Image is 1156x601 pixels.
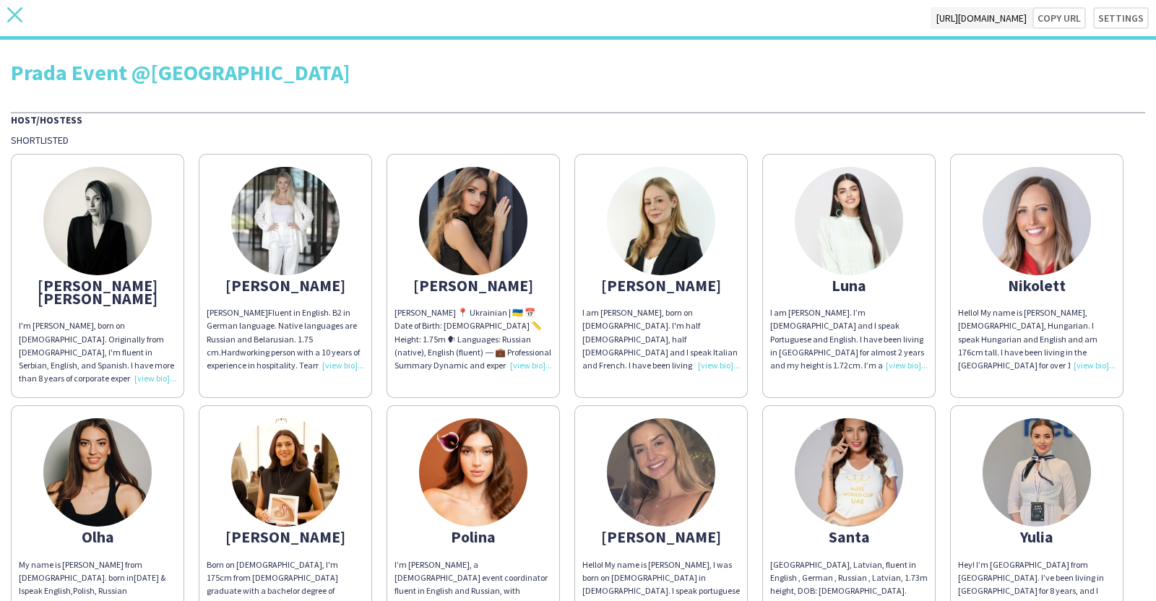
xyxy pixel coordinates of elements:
div: [PERSON_NAME] [207,530,364,543]
div: Yulia [958,530,1116,543]
button: Settings [1093,7,1149,29]
div: [PERSON_NAME] 📍 Ukrainian | 🇺🇦 📅 Date of Birth: [DEMOGRAPHIC_DATA] 📏 Height: 1.75m 🗣 Languages: R... [394,306,552,372]
img: thumb-68a91a2c4c175.jpeg [983,167,1091,275]
img: thumb-62d470ed85d64.jpeg [43,418,152,527]
span: speak English, [21,585,73,596]
div: I am [PERSON_NAME], born on [DEMOGRAPHIC_DATA]. I'm half [DEMOGRAPHIC_DATA], half [DEMOGRAPHIC_DA... [582,306,740,372]
div: Hello! My name is [PERSON_NAME], [DEMOGRAPHIC_DATA], Hungarian. I speak Hungarian and English and... [958,306,1116,372]
div: [PERSON_NAME] [394,279,552,292]
img: thumb-63d0164d2fa80.jpg [795,418,903,527]
img: thumb-8b9f0cc8-9f7a-4df8-92f1-3fcfe147ca90.jpg [419,418,527,527]
img: thumb-fb29a5e4-92de-4662-92a5-3965a5de7078.jpg [983,418,1091,527]
div: Prada Event @[GEOGRAPHIC_DATA] [11,61,1145,83]
img: thumb-6891fe4fabf94.jpeg [795,167,903,275]
div: Nikolett [958,279,1116,292]
img: thumb-651c72e869b8b.jpeg [43,167,152,275]
img: thumb-16475042836232eb9b597b1.jpeg [419,167,527,275]
span: Hardworking person with a 10 years of experience in hospitality. Team worker . A well organized i... [207,347,363,463]
img: thumb-68a42ce4d990e.jpeg [607,167,715,275]
span: Fluent in English. B2 in German language. Native languages are Russian and Belarusian. 1.75 cm. [207,307,357,358]
div: [PERSON_NAME] [582,530,740,543]
div: Luna [770,279,928,292]
span: [URL][DOMAIN_NAME] [931,7,1032,29]
div: [PERSON_NAME] [PERSON_NAME] [19,279,176,305]
span: My name is [PERSON_NAME] from [DEMOGRAPHIC_DATA]. born in [19,559,142,583]
img: thumb-67ab86d9c61f0.jpeg [231,418,340,527]
div: Host/Hostess [11,112,1145,126]
div: Shortlisted [11,134,1145,147]
div: Olha [19,530,176,543]
div: Santa [770,530,928,543]
img: thumb-66672dfbc5147.jpeg [231,167,340,275]
img: thumb-2a57d731-b7b6-492a-b9b5-2b59371f8645.jpg [607,418,715,527]
div: Polina [394,530,552,543]
span: [PERSON_NAME] [207,307,268,318]
div: I'm [PERSON_NAME], born on [DEMOGRAPHIC_DATA]. Originally from [DEMOGRAPHIC_DATA], I'm fluent in ... [19,319,176,385]
div: [PERSON_NAME] [582,279,740,292]
button: Copy url [1032,7,1086,29]
span: Polish, [73,585,97,596]
div: [PERSON_NAME] [207,279,364,292]
div: I am [PERSON_NAME]. I’m [DEMOGRAPHIC_DATA] and I speak Portuguese and English. I have been living... [770,306,928,372]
